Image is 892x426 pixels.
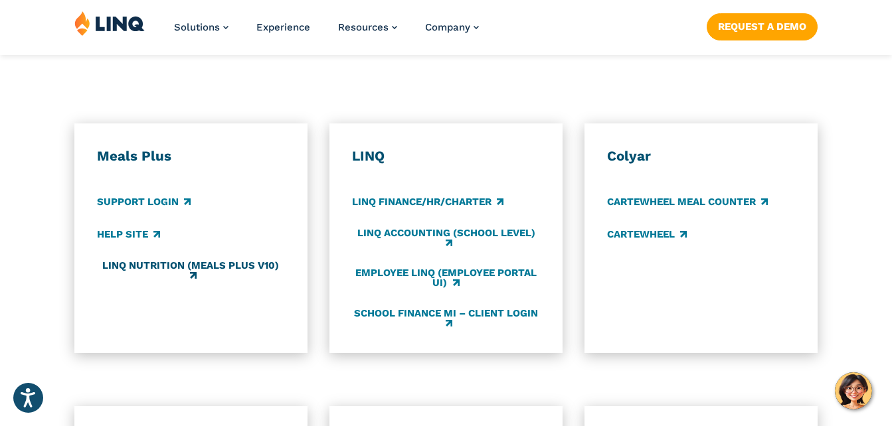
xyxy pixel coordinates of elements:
a: CARTEWHEEL [607,228,687,242]
h3: Colyar [607,147,795,165]
a: Experience [256,21,310,33]
a: School Finance MI – Client Login [352,307,540,329]
nav: Button Navigation [707,11,818,40]
a: LINQ Accounting (school level) [352,227,540,249]
h3: LINQ [352,147,540,165]
img: LINQ | K‑12 Software [74,11,145,36]
span: Company [425,21,470,33]
a: CARTEWHEEL Meal Counter [607,195,768,210]
a: Support Login [97,195,191,210]
a: Solutions [174,21,228,33]
a: Help Site [97,228,160,242]
h3: Meals Plus [97,147,285,165]
a: LINQ Finance/HR/Charter [352,195,503,210]
a: Company [425,21,479,33]
span: Solutions [174,21,220,33]
button: Hello, have a question? Let’s chat. [835,372,872,409]
a: LINQ Nutrition (Meals Plus v10) [97,260,285,282]
nav: Primary Navigation [174,11,479,54]
a: Request a Demo [707,13,818,40]
a: Resources [338,21,397,33]
a: Employee LINQ (Employee Portal UI) [352,267,540,289]
span: Resources [338,21,389,33]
